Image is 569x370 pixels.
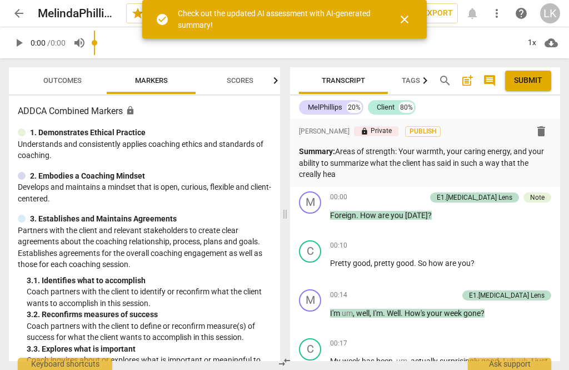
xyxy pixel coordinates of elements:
span: So [418,259,428,268]
p: Partners with the client and relevant stakeholders to create clear agreements about the coaching ... [18,225,271,270]
span: play_arrow [12,36,26,50]
p: Develops and maintains a mindset that is open, curious, flexible and client-centered. [18,181,271,204]
p: 3. Establishes and Maintains Agreements [30,213,177,225]
div: 80% [399,102,414,113]
span: close [398,13,411,26]
span: check_circle [156,13,169,26]
span: week [444,309,463,318]
span: . [414,259,418,268]
div: 20% [347,102,362,113]
div: LK [540,3,560,23]
div: Change speaker [299,338,321,361]
button: Play [9,33,29,53]
span: Markers [135,76,168,85]
div: Change speaker [299,191,321,214]
span: Publish [415,127,431,136]
div: MelPhillips [308,102,342,113]
button: Export [401,3,458,23]
span: . [383,309,387,318]
span: , [407,357,411,366]
div: Change speaker [299,289,321,312]
span: good [481,357,499,366]
div: Ask support [468,358,551,370]
span: just [535,357,548,366]
span: are [445,259,458,268]
div: Client [377,102,395,113]
p: 1. Demonstrates Ethical Practice [30,127,146,139]
p: Understands and consistently applies coaching ethics and standards of coaching. [18,139,271,161]
button: Search [436,72,454,90]
span: , [528,357,531,366]
span: Submit [514,75,542,86]
div: 1x [521,34,542,52]
span: volume_up [73,36,86,50]
span: star [131,7,144,20]
button: Show/Hide comments [481,72,498,90]
span: how [428,259,445,268]
span: more_vert [490,7,503,20]
span: gone [463,309,481,318]
span: , [393,357,396,366]
span: 00:14 [330,290,347,300]
span: 00:17 [330,339,347,348]
span: you [458,259,471,268]
span: Assessment [131,7,212,20]
button: Please Do Not Submit until your Assessment is Complete [505,71,551,91]
span: you [391,211,405,220]
span: Scores [227,76,253,85]
div: 3. 1. Identifies what to accomplish [27,275,271,287]
span: , [353,309,356,318]
button: Assessment [126,3,217,23]
span: I [531,357,535,366]
p: Areas of strength: Your warmth, your caring energy, and your ability to summarize what the client... [299,146,551,180]
span: , [371,259,374,268]
button: Close [391,6,418,33]
span: . [499,357,503,366]
strong: Summary: [299,147,335,156]
span: I'm [373,309,383,318]
div: E1.[MEDICAL_DATA] Lens [469,290,545,300]
span: good [353,259,371,268]
span: 00:10 [330,241,347,250]
span: actually [411,357,440,366]
span: 0:00 [31,38,46,47]
span: Well [387,309,401,318]
span: are [378,211,391,220]
span: . [401,309,405,318]
span: Tags & Speakers [402,76,463,85]
div: Note [530,193,545,203]
span: Filler word [396,357,407,366]
span: Filler word [342,309,353,318]
span: your [427,309,444,318]
span: Outcomes [43,76,82,85]
span: How [360,211,378,220]
p: Coach partners with the client to define or reconfirm measure(s) of success for what the client w... [27,320,271,343]
p: Private [354,126,398,136]
span: well [356,309,370,318]
span: ? [428,211,432,220]
span: been [376,357,393,366]
span: delete [535,125,548,138]
div: Check out the updated AI assessment with AI-generated summary! [178,8,378,31]
button: Volume [69,33,89,53]
span: How's [405,309,427,318]
span: My [330,357,342,366]
span: comment [483,74,496,87]
span: good [396,259,414,268]
span: I'm [330,309,342,318]
div: Keyboard shortcuts [18,358,112,370]
h3: ADDCA Combined Markers [18,105,271,118]
span: week [342,357,362,366]
span: . [356,211,360,220]
p: 2. Embodies a Coaching Mindset [30,170,145,182]
span: Filler word [519,357,528,366]
span: post_add [461,74,474,87]
span: surprisingly [440,357,481,366]
a: Help [511,3,531,23]
span: / 0:00 [47,38,66,47]
span: [DATE] [405,211,428,220]
div: 3. 3. Explores what is important [27,343,271,355]
p: Coach partners with the client to identify or reconfirm what the client wants to accomplish in th... [27,286,271,309]
h2: MelindaPhillips_B131B_CSP1 [38,7,117,21]
span: Filler word [507,357,516,366]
